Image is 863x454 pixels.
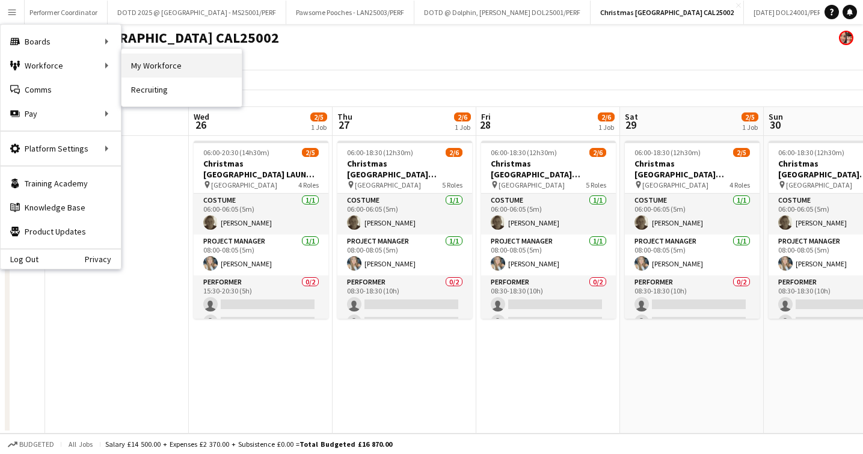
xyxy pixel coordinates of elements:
button: Pawsome Pooches - LAN25003/PERF [286,1,414,24]
app-card-role: Costume1/106:00-06:05 (5m)[PERSON_NAME] [625,194,760,235]
span: 5 Roles [586,180,606,189]
span: 30 [767,118,783,132]
app-card-role: Performer0/215:30-20:30 (5h) [194,275,328,334]
button: DOTD 2025 @ [GEOGRAPHIC_DATA] - MS25001/PERF [108,1,286,24]
app-job-card: 06:00-18:30 (12h30m)2/6Christmas [GEOGRAPHIC_DATA] CAL25002/PERF [GEOGRAPHIC_DATA]5 RolesCostume1... [481,141,616,319]
div: 1 Job [455,123,470,132]
div: Workforce [1,54,121,78]
span: Thu [337,111,352,122]
a: Privacy [85,254,121,264]
a: Recruiting [121,78,242,102]
span: 5 Roles [442,180,462,189]
span: 06:00-18:30 (12h30m) [491,148,557,157]
app-card-role: Project Manager1/108:00-08:05 (5m)[PERSON_NAME] [481,235,616,275]
span: 4 Roles [298,180,319,189]
button: Christmas [GEOGRAPHIC_DATA] CAL25002 [591,1,744,24]
app-card-role: Costume1/106:00-06:05 (5m)[PERSON_NAME] [337,194,472,235]
button: Performer Coordinator [20,1,108,24]
app-job-card: 06:00-18:30 (12h30m)2/6Christmas [GEOGRAPHIC_DATA] CAL25002/PERF [GEOGRAPHIC_DATA]5 RolesCostume1... [337,141,472,319]
span: 06:00-18:30 (12h30m) [634,148,701,157]
span: 2/6 [446,148,462,157]
span: 06:00-18:30 (12h30m) [778,148,844,157]
app-user-avatar: Performer Department [839,31,853,45]
app-card-role: Performer0/208:30-18:30 (10h) [625,275,760,334]
div: Pay [1,102,121,126]
span: 06:00-18:30 (12h30m) [347,148,413,157]
span: Sat [625,111,638,122]
a: Product Updates [1,219,121,244]
span: [GEOGRAPHIC_DATA] [786,180,852,189]
span: 2/6 [598,112,615,121]
span: Sun [769,111,783,122]
span: 2/6 [589,148,606,157]
span: Total Budgeted £16 870.00 [299,440,392,449]
span: 4 Roles [729,180,750,189]
div: 1 Job [742,123,758,132]
span: 06:00-20:30 (14h30m) [203,148,269,157]
app-card-role: Performer0/208:30-18:30 (10h) [337,275,472,334]
span: Wed [194,111,209,122]
div: Boards [1,29,121,54]
app-card-role: Project Manager1/108:00-08:05 (5m)[PERSON_NAME] [194,235,328,275]
h3: Christmas [GEOGRAPHIC_DATA] LAUNCH CAL25002/PERF [194,158,328,180]
span: [GEOGRAPHIC_DATA] [355,180,421,189]
span: [GEOGRAPHIC_DATA] [499,180,565,189]
button: [DATE] DOL24001/PERF [744,1,835,24]
a: My Workforce [121,54,242,78]
a: Comms [1,78,121,102]
span: 26 [192,118,209,132]
a: Knowledge Base [1,195,121,219]
app-card-role: Performer0/208:30-18:30 (10h) [481,275,616,334]
button: DOTD @ Dolphin, [PERSON_NAME] DOL25001/PERF [414,1,591,24]
app-card-role: Project Manager1/108:00-08:05 (5m)[PERSON_NAME] [625,235,760,275]
app-card-role: Costume1/106:00-06:05 (5m)[PERSON_NAME] [194,194,328,235]
span: [GEOGRAPHIC_DATA] [211,180,277,189]
button: Budgeted [6,438,56,451]
h3: Christmas [GEOGRAPHIC_DATA] CAL25002/PERF [625,158,760,180]
span: All jobs [66,440,95,449]
a: Training Academy [1,171,121,195]
h1: Christmas [GEOGRAPHIC_DATA] CAL25002 [10,29,279,47]
app-card-role: Project Manager1/108:00-08:05 (5m)[PERSON_NAME] [337,235,472,275]
div: Salary £14 500.00 + Expenses £2 370.00 + Subsistence £0.00 = [105,440,392,449]
span: Budgeted [19,440,54,449]
span: Fri [481,111,491,122]
h3: Christmas [GEOGRAPHIC_DATA] CAL25002/PERF [481,158,616,180]
div: Platform Settings [1,137,121,161]
span: 2/5 [742,112,758,121]
div: 1 Job [598,123,614,132]
h3: Christmas [GEOGRAPHIC_DATA] CAL25002/PERF [337,158,472,180]
span: 27 [336,118,352,132]
span: 2/5 [302,148,319,157]
span: 2/5 [310,112,327,121]
span: 29 [623,118,638,132]
a: Log Out [1,254,38,264]
span: 2/6 [454,112,471,121]
app-card-role: Costume1/106:00-06:05 (5m)[PERSON_NAME] [481,194,616,235]
span: 2/5 [733,148,750,157]
app-job-card: 06:00-20:30 (14h30m)2/5Christmas [GEOGRAPHIC_DATA] LAUNCH CAL25002/PERF [GEOGRAPHIC_DATA]4 RolesC... [194,141,328,319]
app-job-card: 06:00-18:30 (12h30m)2/5Christmas [GEOGRAPHIC_DATA] CAL25002/PERF [GEOGRAPHIC_DATA]4 RolesCostume1... [625,141,760,319]
div: 1 Job [311,123,327,132]
span: [GEOGRAPHIC_DATA] [642,180,708,189]
span: 28 [479,118,491,132]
